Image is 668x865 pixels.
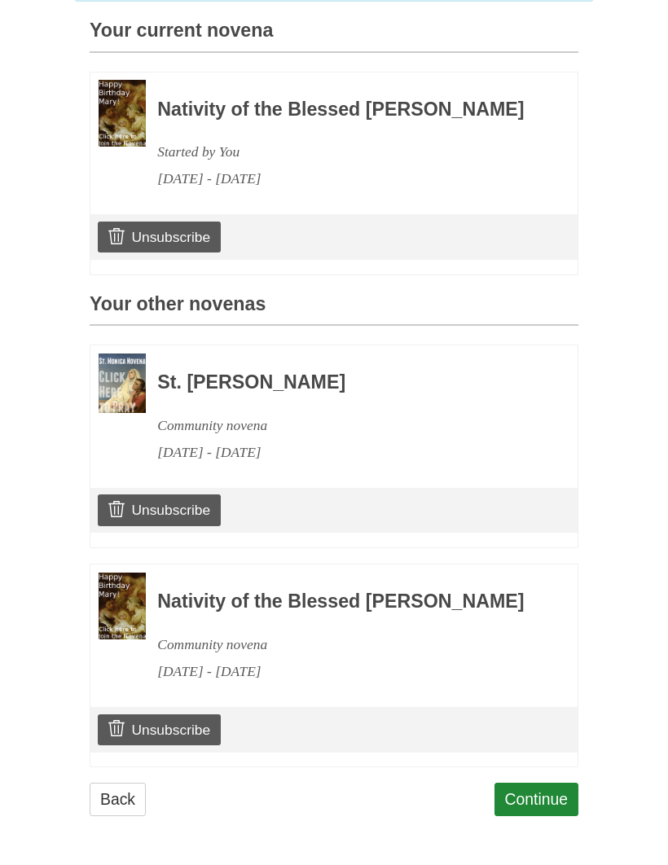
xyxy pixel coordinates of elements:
[157,139,534,166] div: Started by You
[90,21,578,53] h3: Your current novena
[157,413,534,440] div: Community novena
[157,166,534,193] div: [DATE] - [DATE]
[494,784,579,817] a: Continue
[98,222,221,253] a: Unsubscribe
[157,373,534,394] h3: St. [PERSON_NAME]
[157,100,534,121] h3: Nativity of the Blessed [PERSON_NAME]
[99,81,146,147] img: Novena image
[99,573,146,640] img: Novena image
[157,659,534,686] div: [DATE] - [DATE]
[90,295,578,327] h3: Your other novenas
[98,715,221,746] a: Unsubscribe
[99,354,146,414] img: Novena image
[157,632,534,659] div: Community novena
[157,592,534,613] h3: Nativity of the Blessed [PERSON_NAME]
[98,495,221,526] a: Unsubscribe
[157,440,534,467] div: [DATE] - [DATE]
[90,784,146,817] a: Back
